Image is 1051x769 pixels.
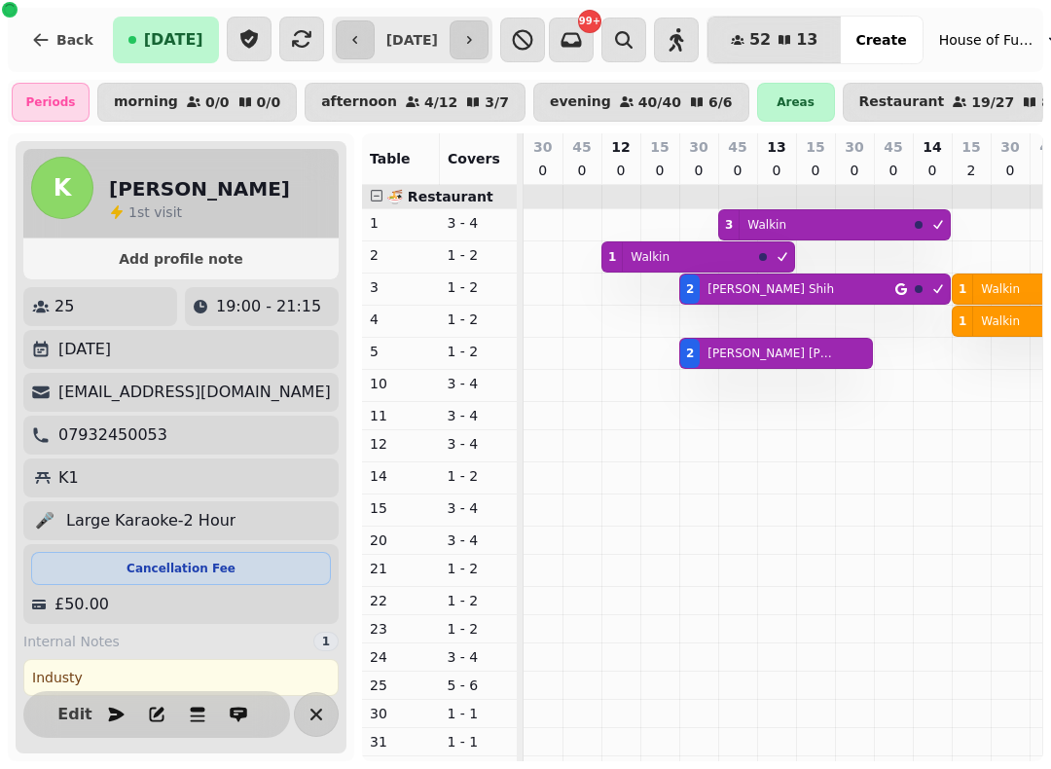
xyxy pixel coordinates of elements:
p: [PERSON_NAME] [PERSON_NAME] [707,346,834,361]
p: 24 [370,647,432,667]
p: 25 [54,295,74,318]
span: House of Fu Leeds [939,30,1036,50]
div: Industy [23,659,339,696]
p: 11 [370,406,432,425]
p: 19 / 27 [971,95,1014,109]
span: [DATE] [144,32,203,48]
p: 0 / 0 [257,95,281,109]
p: 30 [370,704,432,723]
span: Back [56,33,93,47]
p: visit [128,202,182,222]
p: 23 [370,619,432,639]
p: 07932450053 [58,423,167,447]
span: 52 [749,32,771,48]
p: 4 [370,310,432,329]
button: Create [840,17,922,63]
p: evening [550,94,611,110]
p: 45 [884,137,902,157]
p: 19:00 - 21:15 [216,295,321,318]
p: 15 [370,498,432,518]
p: 0 [924,161,940,180]
p: 5 - 6 [448,676,510,695]
p: 3 - 4 [448,498,510,518]
button: afternoon4/123/7 [305,83,525,122]
p: Restaurant [859,94,945,110]
span: Edit [63,707,87,722]
p: [DATE] [58,338,111,361]
p: 1 - 2 [448,559,510,578]
p: 0 [730,161,745,180]
div: Areas [757,83,835,122]
p: 3 - 4 [448,531,510,550]
p: 3 - 4 [448,374,510,393]
p: 10 [370,374,432,393]
p: 3 [370,277,432,297]
p: 0 [574,161,590,180]
div: 1 [959,313,966,329]
p: 45 [572,137,591,157]
button: Add profile note [31,246,331,272]
div: 3 [725,217,733,233]
div: 2 [686,346,694,361]
p: K1 [58,466,79,490]
p: 1 - 2 [448,342,510,361]
p: 12 [611,137,630,157]
button: [DATE] [113,17,219,63]
p: morning [114,94,178,110]
p: 1 - 1 [448,732,510,751]
p: 1 - 2 [448,466,510,486]
p: 20 [370,531,432,550]
p: 0 [808,161,823,180]
p: Walkin [631,249,670,265]
p: 30 [533,137,552,157]
p: 30 [1000,137,1019,157]
p: 25 [370,676,432,695]
p: 14 [370,466,432,486]
p: 4 / 12 [424,95,457,109]
button: Edit [55,695,94,734]
div: 2 [686,281,694,297]
p: 0 [691,161,707,180]
p: [EMAIL_ADDRESS][DOMAIN_NAME] [58,381,331,404]
span: 1 [128,204,137,220]
p: 5 [370,342,432,361]
p: 1 - 2 [448,310,510,329]
p: 1 - 2 [448,619,510,639]
div: Periods [12,83,90,122]
p: 3 - 4 [448,213,510,233]
p: 1 - 1 [448,704,510,723]
p: 0 [769,161,784,180]
p: 1 [370,213,432,233]
p: 6 / 6 [708,95,733,109]
p: 30 [689,137,707,157]
button: Back [16,17,109,63]
p: 2 [963,161,979,180]
p: 12 [370,434,432,454]
p: 1 - 2 [448,591,510,610]
p: 13 [767,137,785,157]
span: Add profile note [47,252,315,266]
span: 99+ [579,17,600,26]
p: Walkin [747,217,786,233]
p: 31 [370,732,432,751]
span: st [137,204,154,220]
span: 🍜 Restaurant [386,189,493,204]
p: 3 / 7 [485,95,509,109]
p: 1 - 2 [448,245,510,265]
span: K [54,176,72,200]
span: Internal Notes [23,632,120,651]
span: Table [370,151,411,166]
p: afternoon [321,94,397,110]
p: 14 [923,137,941,157]
p: 1 - 2 [448,277,510,297]
p: 21 [370,559,432,578]
p: 0 [652,161,668,180]
p: Walkin [981,281,1020,297]
div: 1 [959,281,966,297]
p: 0 [535,161,551,180]
span: Create [855,33,906,47]
p: 3 - 4 [448,434,510,454]
p: 22 [370,591,432,610]
p: 🎤 [35,509,54,532]
p: Large Karaoke-2 Hour [66,509,236,532]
